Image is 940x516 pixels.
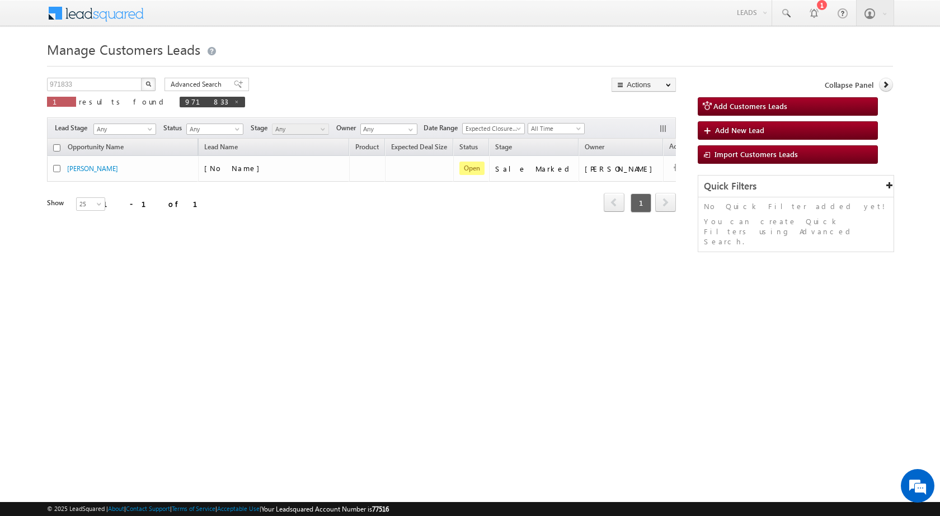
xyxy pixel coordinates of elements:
[53,144,60,152] input: Check all records
[462,123,525,134] a: Expected Closure Date
[360,124,417,135] input: Type to Search
[187,124,240,134] span: Any
[715,149,798,159] span: Import Customers Leads
[604,194,624,212] a: prev
[386,141,453,155] a: Expected Deal Size
[459,162,485,175] span: Open
[199,141,243,155] span: Lead Name
[47,504,389,514] span: © 2025 LeadSquared | | | | |
[424,123,462,133] span: Date Range
[713,101,787,111] span: Add Customers Leads
[355,143,379,151] span: Product
[698,176,894,197] div: Quick Filters
[53,97,70,106] span: 1
[391,143,447,151] span: Expected Deal Size
[62,141,129,155] a: Opportunity Name
[171,79,225,89] span: Advanced Search
[79,97,168,106] span: results found
[604,193,624,212] span: prev
[217,505,260,512] a: Acceptable Use
[490,141,518,155] a: Stage
[495,143,512,151] span: Stage
[655,193,676,212] span: next
[55,123,92,133] span: Lead Stage
[47,198,67,208] div: Show
[47,40,200,58] span: Manage Customers Leads
[715,125,764,135] span: Add New Lead
[612,78,676,92] button: Actions
[495,164,574,174] div: Sale Marked
[103,197,211,210] div: 1 - 1 of 1
[585,164,658,174] div: [PERSON_NAME]
[664,140,697,155] span: Actions
[93,124,156,135] a: Any
[704,201,888,211] p: No Quick Filter added yet!
[655,194,676,212] a: next
[186,124,243,135] a: Any
[108,505,124,512] a: About
[163,123,186,133] span: Status
[251,123,272,133] span: Stage
[528,124,581,134] span: All Time
[372,505,389,513] span: 77516
[585,143,604,151] span: Owner
[528,123,585,134] a: All Time
[261,505,389,513] span: Your Leadsquared Account Number is
[336,123,360,133] span: Owner
[77,199,106,209] span: 25
[94,124,152,134] span: Any
[145,81,151,87] img: Search
[631,193,651,212] span: 1
[204,163,265,173] span: [No Name]
[463,124,521,134] span: Expected Closure Date
[402,124,416,135] a: Show All Items
[454,141,483,155] a: Status
[172,505,215,512] a: Terms of Service
[67,164,118,173] a: [PERSON_NAME]
[68,143,124,151] span: Opportunity Name
[126,505,170,512] a: Contact Support
[76,197,105,211] a: 25
[704,216,888,247] p: You can create Quick Filters using Advanced Search.
[825,80,873,90] span: Collapse Panel
[272,124,329,135] a: Any
[272,124,326,134] span: Any
[185,97,228,106] span: 971833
